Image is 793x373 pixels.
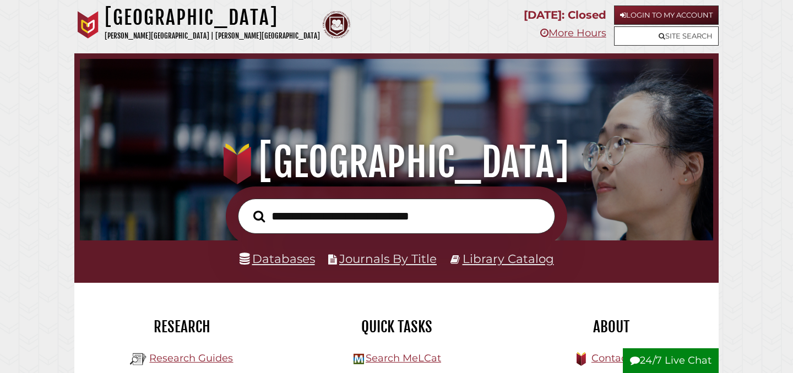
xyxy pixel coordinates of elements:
h1: [GEOGRAPHIC_DATA] [92,138,702,186]
a: Research Guides [149,352,233,364]
a: More Hours [540,27,606,39]
a: Search MeLCat [366,352,441,364]
a: Library Catalog [463,251,554,266]
h1: [GEOGRAPHIC_DATA] [105,6,320,30]
a: Login to My Account [614,6,719,25]
img: Hekman Library Logo [130,351,146,367]
img: Calvin Theological Seminary [323,11,350,39]
h2: Research [83,317,281,336]
h2: Quick Tasks [297,317,496,336]
p: [PERSON_NAME][GEOGRAPHIC_DATA] | [PERSON_NAME][GEOGRAPHIC_DATA] [105,30,320,42]
button: Search [248,207,270,226]
img: Calvin University [74,11,102,39]
img: Hekman Library Logo [354,354,364,364]
i: Search [253,210,265,222]
p: [DATE]: Closed [524,6,606,25]
h2: About [512,317,710,336]
a: Journals By Title [339,251,437,266]
a: Contact Us [591,352,646,364]
a: Databases [240,251,315,266]
a: Site Search [614,26,719,46]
